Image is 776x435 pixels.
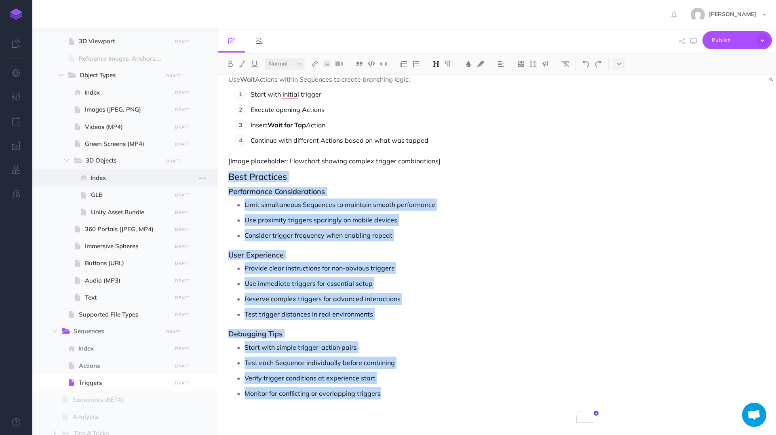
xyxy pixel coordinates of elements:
[251,134,599,146] p: Continue with different Actions based on what was tapped
[175,380,189,386] small: DRAFT
[172,139,192,149] button: DRAFT
[172,293,192,302] button: DRAFT
[228,188,599,196] h3: Performance Considerations
[400,61,407,67] img: Ordered list button
[245,341,599,353] p: Start with simple trigger-action pairs
[172,88,192,97] button: DRAFT
[542,61,549,67] img: Callout dropdown menu button
[79,310,169,319] span: Supported File Types
[268,121,306,129] strong: Wait for Tap
[172,190,192,200] button: DRAFT
[356,61,363,67] img: Blockquote button
[245,293,599,305] p: Reserve complex triggers for advanced interactions
[245,198,599,211] p: Limit simultaneous Sequences to maintain smooth performance
[78,344,169,353] span: Index
[79,361,169,371] span: Actions
[445,61,452,67] img: Paragraph button
[73,395,169,405] span: Sequences (BETA)
[705,11,760,18] span: [PERSON_NAME]
[175,210,189,215] small: DRAFT
[228,74,599,84] p: Use Actions within Sequences to create branching logic:
[85,139,169,149] span: Green Screens (MP4)
[175,295,189,300] small: DRAFT
[91,173,169,183] span: Index
[582,61,590,67] img: Undo
[175,278,189,283] small: DRAFT
[691,8,705,22] img: 77ccc8640e6810896caf63250b60dd8b.jpg
[172,378,192,388] button: DRAFT
[73,412,169,422] span: Analytics
[172,122,192,132] button: DRAFT
[166,158,180,164] small: DRAFT
[175,227,189,232] small: DRAFT
[175,244,189,249] small: DRAFT
[412,61,420,67] img: Unordered list button
[166,73,180,78] small: DRAFT
[228,330,599,338] h3: Debugging Tips
[311,61,318,67] img: Link button
[79,54,169,63] span: Reference Images, Anchors, and Pins
[85,105,169,114] span: Images (JPEG, PNG)
[245,214,599,226] p: Use proximity triggers sparingly on mobile devices
[172,310,192,319] button: DRAFT
[380,61,387,67] img: Inline code button
[175,363,189,369] small: DRAFT
[175,346,189,351] small: DRAFT
[91,190,169,200] span: GLB
[10,8,22,20] img: logo-mark.svg
[245,308,599,320] p: Test trigger distances in real environments
[175,312,189,317] small: DRAFT
[85,276,169,285] span: Audio (MP3)
[84,88,169,97] span: Index
[80,70,157,81] span: Object Types
[240,75,255,83] strong: Wait
[477,61,484,67] img: Text background color button
[335,61,343,67] img: Add video button
[465,61,472,67] img: Text color button
[245,262,599,274] p: Provide clear instructions for non-obvious triggers
[228,172,599,182] h2: Best Practices
[245,277,599,289] p: Use immediate triggers for essential setup
[172,259,192,268] button: DRAFT
[228,156,599,166] p: [Image placeholder: Flowchart showing complex trigger combinations]
[323,61,331,67] img: Add image button
[562,61,569,67] img: Clear styles button
[175,261,189,266] small: DRAFT
[497,61,504,67] img: Alignment dropdown menu button
[85,122,169,132] span: Videos (MP4)
[172,242,192,251] button: DRAFT
[172,225,192,234] button: DRAFT
[79,36,169,46] span: 3D Viewport
[595,61,602,67] img: Redo
[175,39,189,44] small: DRAFT
[172,37,192,46] button: DRAFT
[251,119,599,131] p: Insert Action
[163,327,183,336] button: DRAFT
[251,88,599,100] p: Start with initial trigger
[175,107,189,112] small: DRAFT
[529,61,537,67] img: Create table button
[432,61,440,67] img: Headings dropdown button
[245,372,599,384] p: Verify trigger conditions at experience start
[172,361,192,371] button: DRAFT
[702,31,772,49] button: Publish
[166,329,180,334] small: DRAFT
[245,387,599,399] p: Monitor for conflicting or overlapping triggers
[245,357,599,369] p: Test each Sequence individually before combining
[228,251,599,259] h3: User Experience
[175,125,189,130] small: DRAFT
[227,61,234,67] img: Bold button
[368,61,375,67] img: Code block button
[742,403,766,427] div: Open chat
[251,103,599,116] p: Execute opening Actions
[91,207,169,217] span: Unity Asset Bundle
[85,241,169,251] span: Immersive Spheres
[163,71,183,80] button: DRAFT
[79,378,169,388] span: Triggers
[85,224,169,234] span: 360 Portals (JPEG, MP4)
[245,229,599,241] p: Consider trigger frequency when enabling repeat
[172,276,192,285] button: DRAFT
[86,156,157,166] span: 3D Objects
[172,105,192,114] button: DRAFT
[712,34,752,46] span: Publish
